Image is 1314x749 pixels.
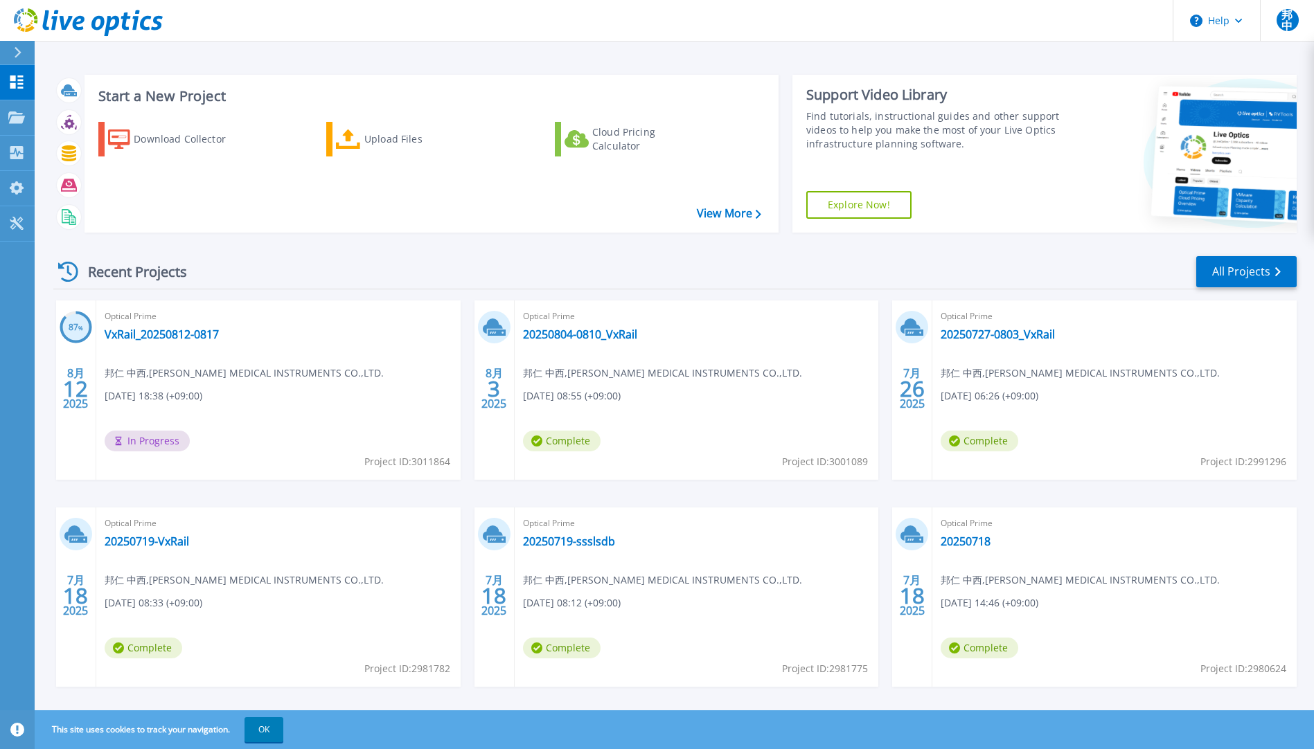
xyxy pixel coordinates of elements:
span: 18 [900,590,925,602]
span: Optical Prime [941,309,1288,324]
a: 20250719-ssslsdb [523,534,615,548]
a: 20250719-VxRail [105,534,189,548]
div: 7月 2025 [481,570,507,621]
span: Optical Prime [105,516,452,531]
div: Cloud Pricing Calculator [592,125,703,153]
span: Project ID: 3001089 [782,454,868,469]
span: 邦仁 中西 , [PERSON_NAME] MEDICAL INSTRUMENTS CO.,LTD. [523,366,802,381]
a: VxRail_20250812-0817 [105,327,219,341]
span: % [78,324,83,332]
span: Complete [523,638,601,658]
span: 12 [63,383,88,395]
span: 邦仁 中西 , [PERSON_NAME] MEDICAL INSTRUMENTS CO.,LTD. [105,572,384,588]
div: Find tutorials, instructional guides and other support videos to help you make the most of your L... [806,109,1063,151]
span: Project ID: 3011864 [364,454,450,469]
div: Recent Projects [53,255,206,289]
a: 20250718 [941,534,991,548]
span: 邦仁 中西 , [PERSON_NAME] MEDICAL INSTRUMENTS CO.,LTD. [941,572,1220,588]
div: 7月 2025 [62,570,89,621]
span: This site uses cookies to track your navigation. [38,717,283,742]
span: 邦中 [1277,9,1299,31]
span: [DATE] 08:55 (+09:00) [523,388,621,404]
span: 18 [63,590,88,602]
a: 20250727-0803_VxRail [941,327,1055,341]
span: [DATE] 14:46 (+09:00) [941,595,1038,611]
div: Support Video Library [806,86,1063,104]
div: 8月 2025 [481,363,507,414]
span: [DATE] 08:33 (+09:00) [105,595,202,611]
span: Project ID: 2991296 [1200,454,1286,469]
a: 20250804-0810_VxRail [523,327,637,341]
span: Project ID: 2980624 [1200,661,1286,676]
a: Explore Now! [806,191,912,219]
span: [DATE] 18:38 (+09:00) [105,388,202,404]
a: All Projects [1196,256,1297,287]
span: Complete [941,638,1018,658]
span: 邦仁 中西 , [PERSON_NAME] MEDICAL INSTRUMENTS CO.,LTD. [105,366,384,381]
div: Upload Files [364,125,475,153]
div: 7月 2025 [899,570,925,621]
span: Project ID: 2981782 [364,661,450,676]
span: Complete [941,431,1018,451]
span: 邦仁 中西 , [PERSON_NAME] MEDICAL INSTRUMENTS CO.,LTD. [523,572,802,588]
h3: 87 [60,320,92,336]
span: Optical Prime [523,516,871,531]
a: Cloud Pricing Calculator [555,122,709,156]
a: View More [697,207,761,220]
span: 3 [488,383,500,395]
span: [DATE] 06:26 (+09:00) [941,388,1038,404]
span: Complete [523,431,601,451]
span: Optical Prime [105,309,452,324]
span: Complete [105,638,182,658]
div: Download Collector [134,125,245,153]
span: 18 [481,590,506,602]
span: Optical Prime [523,309,871,324]
span: Project ID: 2981775 [782,661,868,676]
span: 邦仁 中西 , [PERSON_NAME] MEDICAL INSTRUMENTS CO.,LTD. [941,366,1220,381]
span: [DATE] 08:12 (+09:00) [523,595,621,611]
a: Upload Files [326,122,481,156]
span: Optical Prime [941,516,1288,531]
span: 26 [900,383,925,395]
a: Download Collector [98,122,253,156]
span: In Progress [105,431,190,451]
h3: Start a New Project [98,89,761,104]
button: OK [245,717,283,742]
div: 7月 2025 [899,363,925,414]
div: 8月 2025 [62,363,89,414]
